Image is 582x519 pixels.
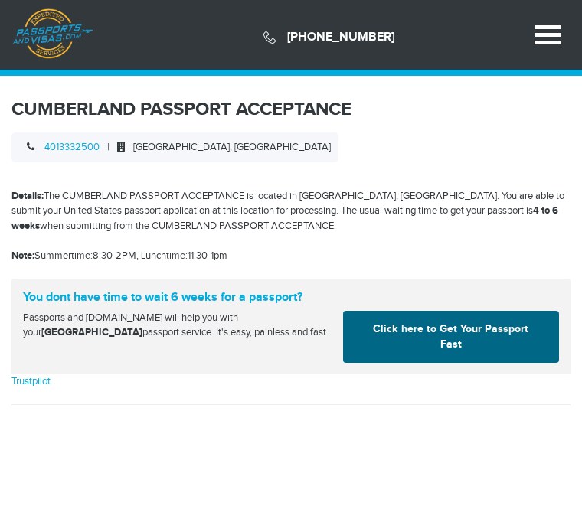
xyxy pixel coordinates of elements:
p: Summertime:8:30-2PM, Lunchtime:11:30-1pm [11,249,571,264]
strong: Details: [11,190,44,202]
div: Passports and [DOMAIN_NAME] will help you with your passport service. It's easy, painless and fast. [17,311,337,341]
div: | [11,132,338,163]
a: [PHONE_NUMBER] [287,30,394,44]
a: 4013332500 [44,141,100,153]
a: Trustpilot [11,375,51,387]
strong: You dont have time to wait 6 weeks for a passport? [23,290,559,305]
p: The CUMBERLAND PASSPORT ACCEPTANCE is located in [GEOGRAPHIC_DATA], [GEOGRAPHIC_DATA]. You are ab... [11,189,571,234]
strong: [GEOGRAPHIC_DATA] [41,326,142,338]
strong: Note: [11,250,34,262]
a: Click here to Get Your Passport Fast [343,311,559,363]
span: [GEOGRAPHIC_DATA], [GEOGRAPHIC_DATA] [110,141,331,153]
strong: 4 to 6 weeks [11,204,558,232]
a: Passports & [DOMAIN_NAME] [12,8,93,62]
h1: CUMBERLAND PASSPORT ACCEPTANCE [11,99,571,121]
